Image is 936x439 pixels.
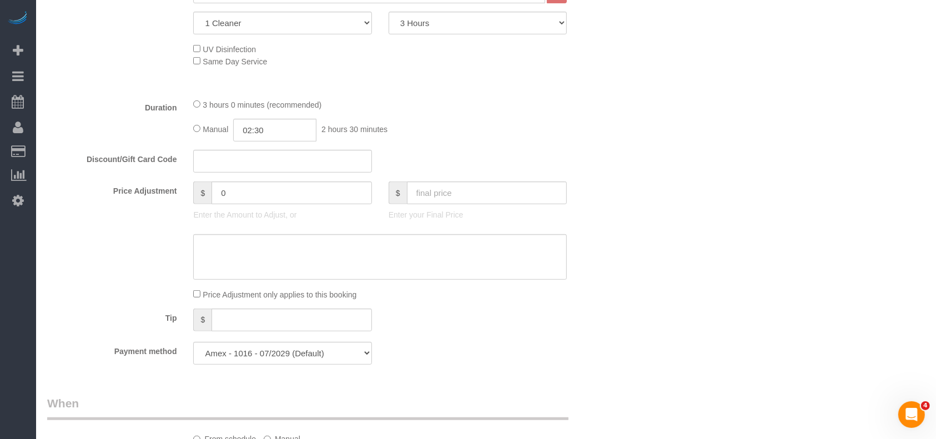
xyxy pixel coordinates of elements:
[921,401,930,410] span: 4
[39,309,185,324] label: Tip
[39,98,185,113] label: Duration
[203,100,321,109] span: 3 hours 0 minutes (recommended)
[203,45,256,54] span: UV Disinfection
[203,290,356,299] span: Price Adjustment only applies to this booking
[389,209,567,220] p: Enter your Final Price
[898,401,925,428] iframe: Intercom live chat
[389,181,407,204] span: $
[321,125,388,134] span: 2 hours 30 minutes
[193,181,212,204] span: $
[193,309,212,331] span: $
[39,150,185,165] label: Discount/Gift Card Code
[7,11,29,27] img: Automaid Logo
[407,181,567,204] input: final price
[39,181,185,196] label: Price Adjustment
[203,125,228,134] span: Manual
[203,57,267,66] span: Same Day Service
[193,209,371,220] p: Enter the Amount to Adjust, or
[39,342,185,357] label: Payment method
[47,395,568,420] legend: When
